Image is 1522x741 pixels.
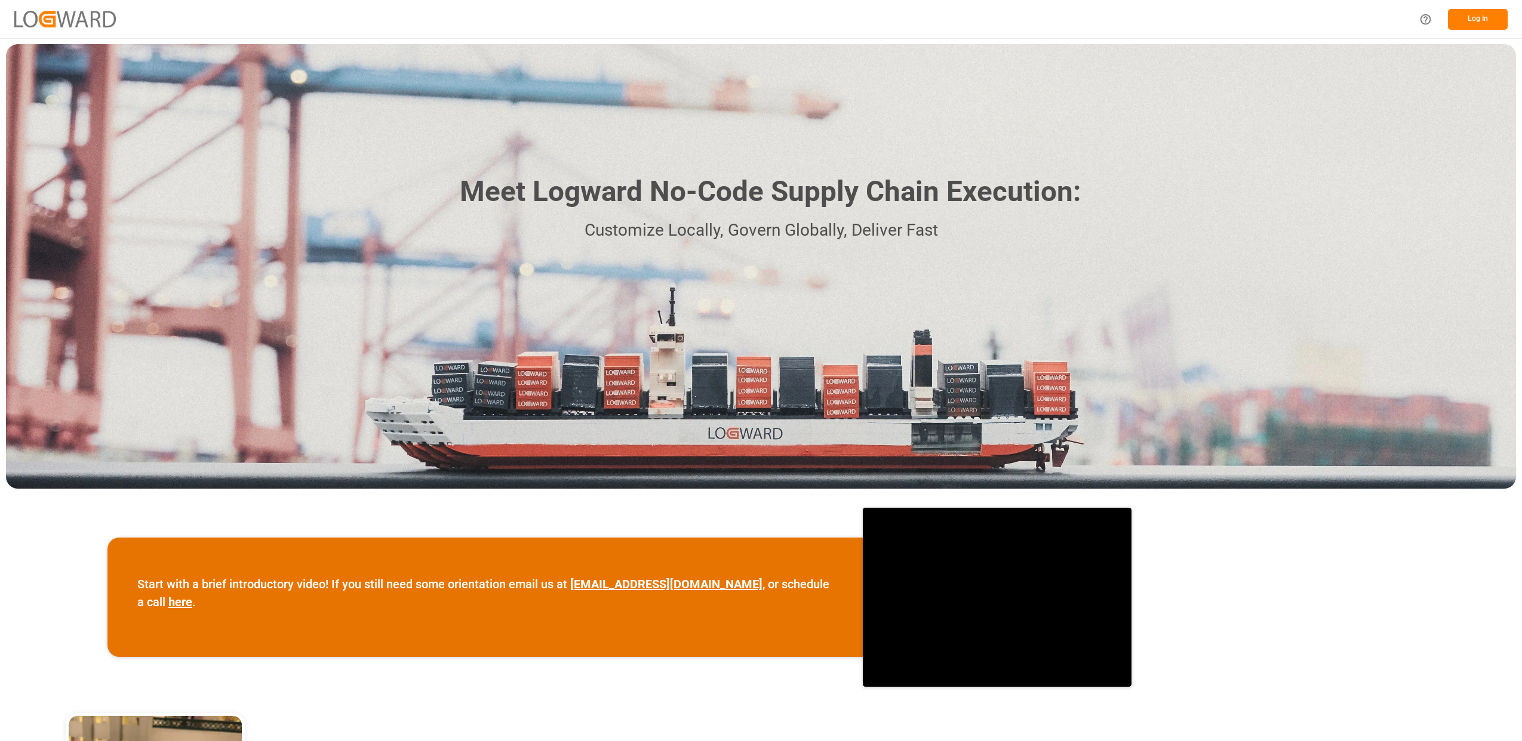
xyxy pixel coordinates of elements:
button: Log In [1448,9,1508,30]
h1: Meet Logward No-Code Supply Chain Execution: [460,171,1081,213]
p: Customize Locally, Govern Globally, Deliver Fast [442,217,1081,244]
a: [EMAIL_ADDRESS][DOMAIN_NAME] [570,577,762,591]
a: here [168,595,192,609]
button: Help Center [1412,6,1439,33]
p: Start with a brief introductory video! If you still need some orientation email us at , or schedu... [137,575,833,611]
img: Logward_new_orange.png [14,11,116,27]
